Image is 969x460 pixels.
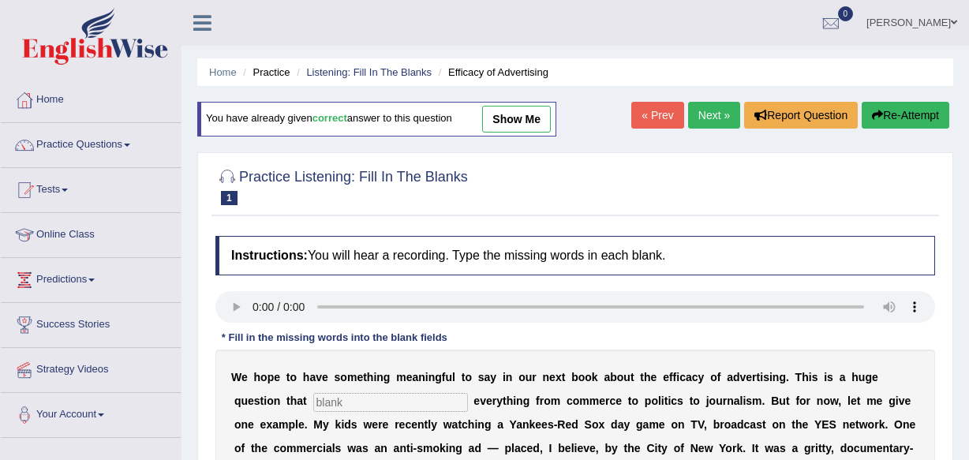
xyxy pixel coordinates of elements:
[522,418,529,431] b: n
[786,371,789,383] b: .
[1,393,181,432] a: Your Account
[618,418,624,431] b: a
[267,395,274,407] b: o
[865,371,872,383] b: g
[492,395,496,407] b: r
[885,418,888,431] b: .
[727,371,733,383] b: a
[604,371,610,383] b: a
[297,442,306,454] b: m
[855,418,859,431] b: t
[395,418,398,431] b: r
[303,371,310,383] b: h
[312,442,316,454] b: r
[418,371,425,383] b: n
[383,418,389,431] b: e
[497,418,503,431] b: a
[752,371,756,383] b: r
[879,418,885,431] b: k
[446,371,453,383] b: u
[363,371,367,383] b: t
[676,371,679,383] b: i
[838,6,854,21] span: 0
[727,395,734,407] b: n
[396,371,406,383] b: m
[750,418,756,431] b: a
[442,371,446,383] b: f
[658,395,661,407] b: l
[248,418,254,431] b: e
[628,395,632,407] b: t
[847,395,851,407] b: l
[279,418,288,431] b: m
[526,371,533,383] b: u
[830,395,838,407] b: w
[484,418,492,431] b: g
[857,395,861,407] b: t
[306,442,312,454] b: e
[843,418,850,431] b: n
[752,395,761,407] b: m
[838,395,841,407] b: ,
[462,418,468,431] b: c
[589,395,599,407] b: m
[556,371,562,383] b: x
[313,393,468,412] input: blank
[554,418,558,431] b: -
[288,418,295,431] b: p
[286,395,290,407] b: t
[1,168,181,208] a: Tests
[241,395,248,407] b: u
[335,418,342,431] b: k
[1,348,181,387] a: Strategy Videos
[510,418,517,431] b: Y
[762,418,766,431] b: t
[671,418,678,431] b: o
[341,418,344,431] b: i
[268,371,275,383] b: p
[532,371,536,383] b: r
[806,395,810,407] b: r
[280,442,287,454] b: o
[894,418,903,431] b: O
[313,418,323,431] b: M
[215,166,468,205] h2: Practice Listening: Fill In The Blanks
[824,371,827,383] b: i
[671,395,677,407] b: c
[428,371,436,383] b: n
[298,418,305,431] b: e
[786,395,790,407] b: t
[290,371,297,383] b: o
[332,442,335,454] b: l
[286,371,290,383] b: t
[468,418,475,431] b: h
[340,371,347,383] b: o
[690,418,698,431] b: T
[578,371,586,383] b: o
[567,395,573,407] b: c
[323,442,326,454] b: i
[609,395,615,407] b: c
[859,371,866,383] b: u
[643,418,649,431] b: a
[544,395,551,407] b: o
[351,418,357,431] b: s
[704,418,707,431] b: ,
[651,395,658,407] b: o
[851,395,857,407] b: e
[316,371,322,383] b: v
[661,395,664,407] b: i
[274,395,281,407] b: n
[518,371,526,383] b: o
[443,418,452,431] b: w
[868,418,875,431] b: o
[274,442,280,454] b: c
[490,371,496,383] b: y
[763,371,769,383] b: s
[215,331,454,346] div: * Fill in the missing words into the blank fields
[644,371,651,383] b: h
[290,395,297,407] b: h
[571,418,578,431] b: d
[673,371,677,383] b: f
[376,371,383,383] b: n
